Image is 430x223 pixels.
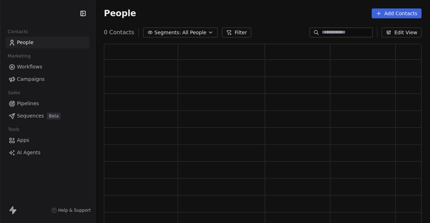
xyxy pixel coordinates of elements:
[17,76,45,83] span: Campaigns
[5,88,23,98] span: Sales
[47,113,61,120] span: Beta
[6,61,89,73] a: Workflows
[17,63,42,71] span: Workflows
[17,39,34,46] span: People
[382,28,422,37] button: Edit View
[6,37,89,48] a: People
[6,73,89,85] a: Campaigns
[104,28,134,37] span: 0 Contacts
[5,51,34,61] span: Marketing
[17,137,29,144] span: Apps
[17,149,41,156] span: AI Agents
[222,28,251,37] button: Filter
[6,134,89,146] a: Apps
[17,112,44,120] span: Sequences
[182,29,206,36] span: All People
[5,124,22,135] span: Tools
[6,98,89,109] a: Pipelines
[6,110,89,122] a: SequencesBeta
[5,26,31,37] span: Contacts
[6,147,89,158] a: AI Agents
[17,100,39,107] span: Pipelines
[104,8,136,19] span: People
[154,29,181,36] span: Segments:
[58,207,91,213] span: Help & Support
[51,207,91,213] a: Help & Support
[372,8,422,18] button: Add Contacts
